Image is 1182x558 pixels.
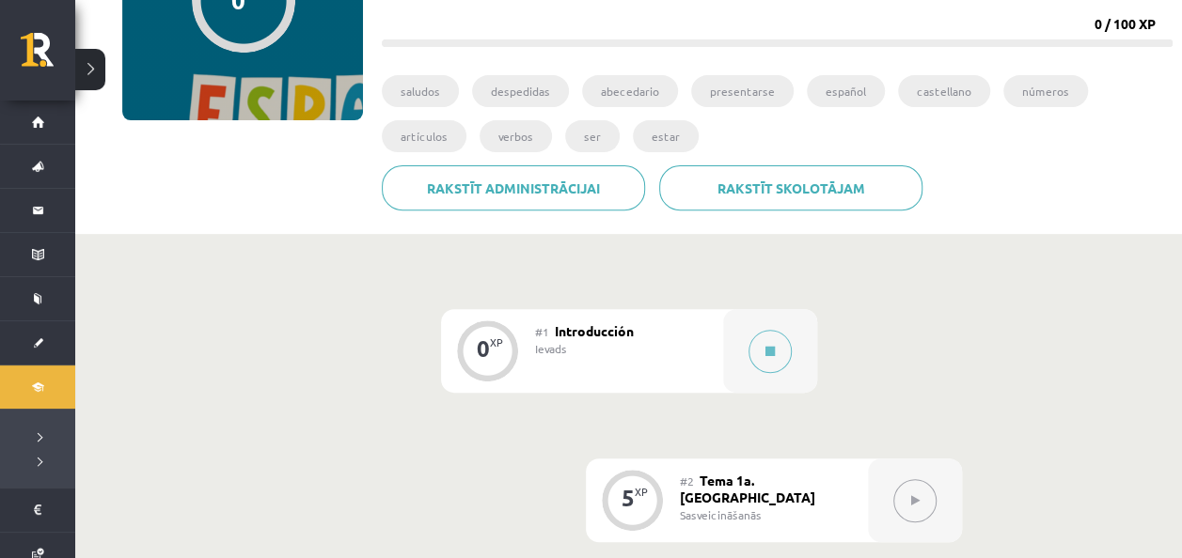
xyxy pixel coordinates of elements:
div: 5 [622,489,635,506]
a: Rīgas 1. Tālmācības vidusskola [21,33,75,80]
div: 0 [477,340,490,357]
li: castellano [898,75,990,107]
div: XP [635,487,648,497]
li: abecedario [582,75,678,107]
span: Tema 1a. [GEOGRAPHIC_DATA] [680,472,815,505]
li: ser [565,120,620,152]
li: verbos [480,120,552,152]
li: números [1003,75,1088,107]
li: saludos [382,75,459,107]
li: estar [633,120,699,152]
div: Ievads [535,340,709,357]
span: #1 [535,324,549,339]
li: presentarse [691,75,794,107]
li: español [807,75,885,107]
a: Rakstīt skolotājam [659,165,922,210]
div: Sasveicināšanās [680,506,854,523]
div: XP [490,337,503,348]
span: Introducción [555,322,634,339]
a: Rakstīt administrācijai [382,165,645,210]
span: #2 [680,473,694,488]
li: artículos [382,120,466,152]
li: despedidas [472,75,569,107]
